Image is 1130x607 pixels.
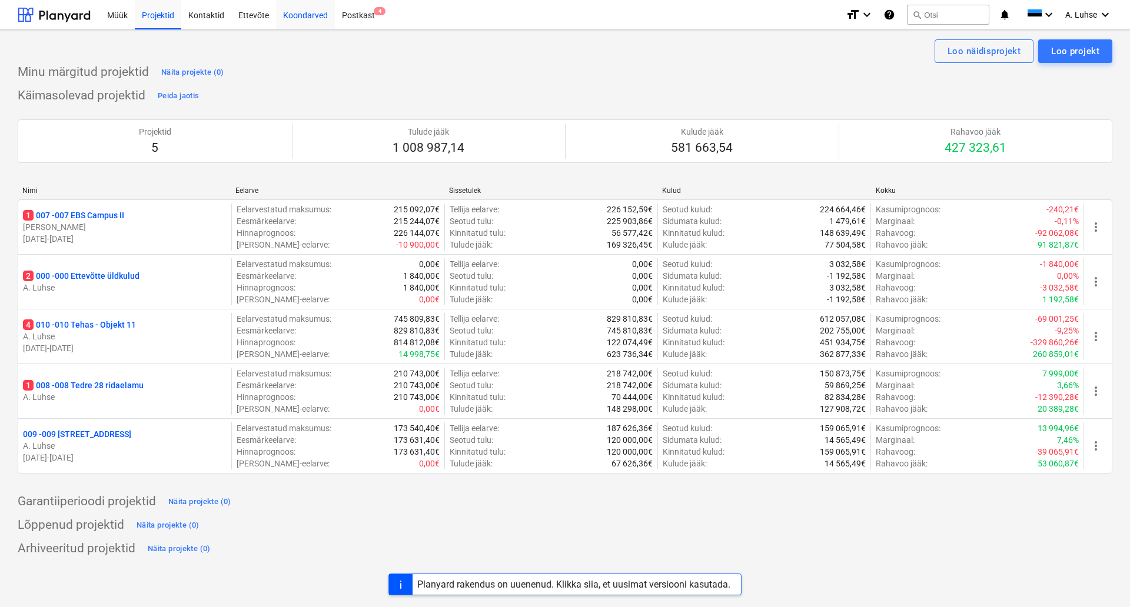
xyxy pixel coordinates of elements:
p: 260 859,01€ [1033,348,1079,360]
p: A. Luhse [23,391,227,403]
p: 7 999,00€ [1042,368,1079,379]
p: Seotud tulu : [450,434,493,446]
p: 148 639,49€ [820,227,866,239]
i: Abikeskus [883,8,895,22]
p: Rahavoog : [876,391,915,403]
p: 3 032,58€ [829,258,866,270]
p: 120 000,00€ [607,434,653,446]
p: Seotud kulud : [663,422,712,434]
p: 59 869,25€ [825,379,866,391]
p: 0,00€ [419,458,440,469]
div: Sissetulek [449,186,653,195]
i: format_size [846,8,860,22]
p: Hinnaprognoos : [237,227,295,239]
p: -329 860,26€ [1031,336,1079,348]
span: more_vert [1089,329,1103,343]
p: Kasumiprognoos : [876,258,940,270]
p: 451 934,75€ [820,336,866,348]
p: Kasumiprognoos : [876,313,940,325]
p: -0,11% [1055,215,1079,227]
p: Tulude jääk [393,126,464,138]
p: 215 092,07€ [394,204,440,215]
button: Näita projekte (0) [145,539,214,558]
p: 0,00€ [632,282,653,294]
p: Tellija eelarve : [450,204,499,215]
p: Kulude jääk : [663,403,707,415]
p: Eesmärkeelarve : [237,270,296,282]
div: 1008 -008 Tedre 28 ridaelamuA. Luhse [23,379,227,403]
p: Tulude jääk : [450,458,493,469]
p: Hinnaprognoos : [237,336,295,348]
p: Eesmärkeelarve : [237,325,296,336]
p: [DATE] - [DATE] [23,342,227,354]
p: 56 577,42€ [611,227,653,239]
p: Seotud tulu : [450,379,493,391]
i: keyboard_arrow_down [1042,8,1056,22]
p: 218 742,00€ [607,379,653,391]
p: Tulude jääk : [450,294,493,305]
p: 122 074,49€ [607,336,653,348]
p: 581 663,54 [671,140,733,156]
p: 224 664,46€ [820,204,866,215]
p: Kinnitatud tulu : [450,446,506,458]
span: more_vert [1089,275,1103,289]
p: -10 900,00€ [396,239,440,251]
button: Näita projekte (0) [158,63,227,82]
p: 0,00€ [419,258,440,270]
p: [PERSON_NAME]-eelarve : [237,348,330,360]
p: Seotud kulud : [663,368,712,379]
p: 008 - 008 Tedre 28 ridaelamu [23,379,144,391]
p: Sidumata kulud : [663,325,722,336]
div: 4010 -010 Tehas - Objekt 11A. Luhse[DATE]-[DATE] [23,319,227,354]
span: 4 [23,319,34,330]
p: Rahavoog : [876,336,915,348]
p: -12 390,28€ [1035,391,1079,403]
p: Projektid [139,126,171,138]
p: 007 - 007 EBS Campus II [23,209,124,221]
p: 745 810,83€ [607,325,653,336]
i: keyboard_arrow_down [1098,8,1112,22]
p: 0,00% [1057,270,1079,282]
p: Rahavoo jääk : [876,458,928,469]
div: 009 -009 [STREET_ADDRESS]A. Luhse[DATE]-[DATE] [23,428,227,463]
p: Rahavoog : [876,282,915,294]
p: Rahavoog : [876,446,915,458]
div: Vestlusvidin [1071,551,1130,607]
p: A. Luhse [23,282,227,294]
p: Minu märgitud projektid [18,64,149,81]
p: 829 810,83€ [394,325,440,336]
p: 173 540,40€ [394,422,440,434]
p: Eelarvestatud maksumus : [237,368,331,379]
p: 77 504,58€ [825,239,866,251]
p: 202 755,00€ [820,325,866,336]
p: Tellija eelarve : [450,258,499,270]
p: Sidumata kulud : [663,434,722,446]
p: Kulude jääk [671,126,733,138]
p: 829 810,83€ [607,313,653,325]
p: 3,66% [1057,379,1079,391]
p: 3 032,58€ [829,282,866,294]
p: -1 840,00€ [1040,258,1079,270]
p: Seotud tulu : [450,215,493,227]
p: -240,21€ [1046,204,1079,215]
p: Marginaal : [876,434,915,446]
p: Sidumata kulud : [663,215,722,227]
p: 169 326,45€ [607,239,653,251]
div: Näita projekte (0) [161,66,224,79]
p: Seotud kulud : [663,204,712,215]
i: keyboard_arrow_down [860,8,874,22]
p: 1 008 987,14 [393,140,464,156]
p: 215 244,07€ [394,215,440,227]
p: 14 565,49€ [825,458,866,469]
div: 2000 -000 Ettevõtte üldkuludA. Luhse [23,270,227,294]
p: Rahavoo jääk : [876,348,928,360]
p: Seotud kulud : [663,313,712,325]
p: Sidumata kulud : [663,379,722,391]
p: 225 903,86€ [607,215,653,227]
p: 814 812,08€ [394,336,440,348]
p: Marginaal : [876,325,915,336]
p: 362 877,33€ [820,348,866,360]
p: -1 192,58€ [827,294,866,305]
div: Näita projekte (0) [137,519,200,532]
p: 150 873,75€ [820,368,866,379]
